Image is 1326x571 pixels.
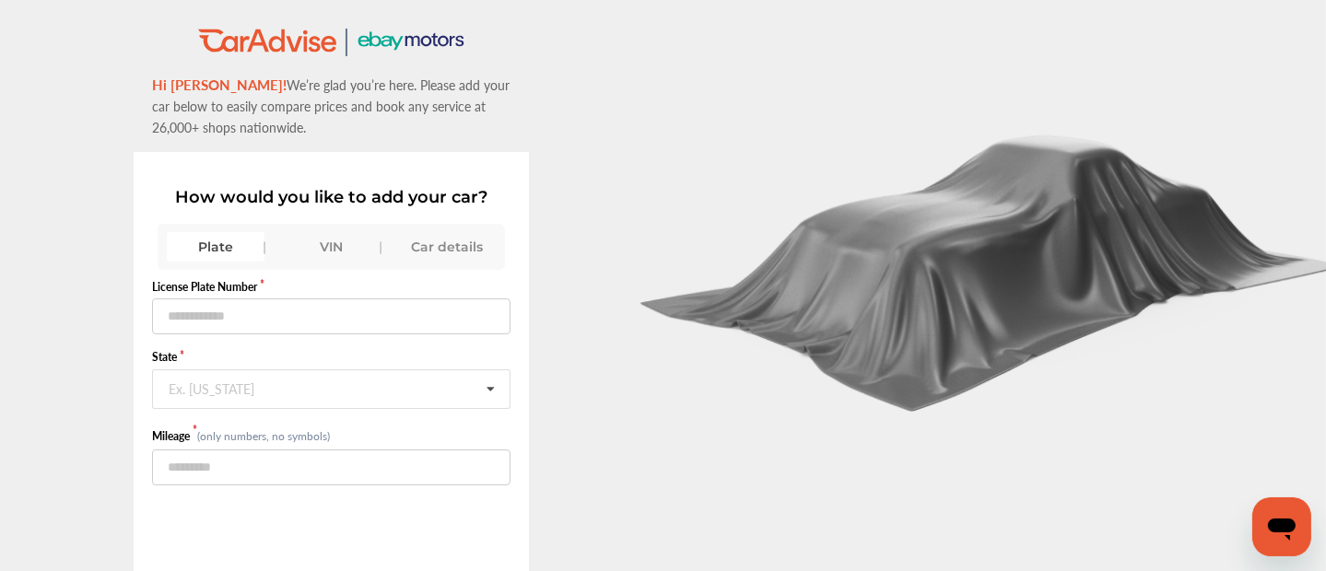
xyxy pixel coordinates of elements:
span: Hi [PERSON_NAME]! [152,75,287,94]
div: Ex. [US_STATE] [169,381,254,392]
label: State [152,349,510,365]
div: Plate [167,232,264,262]
label: Mileage [152,428,196,444]
div: Car details [399,232,497,262]
label: License Plate Number [152,279,510,295]
span: We’re glad you’re here. Please add your car below to easily compare prices and book any service a... [152,76,510,136]
div: VIN [283,232,381,262]
small: (only numbers, no symbols) [197,428,330,444]
iframe: Button to launch messaging window [1252,497,1311,556]
p: How would you like to add your car? [152,187,510,207]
